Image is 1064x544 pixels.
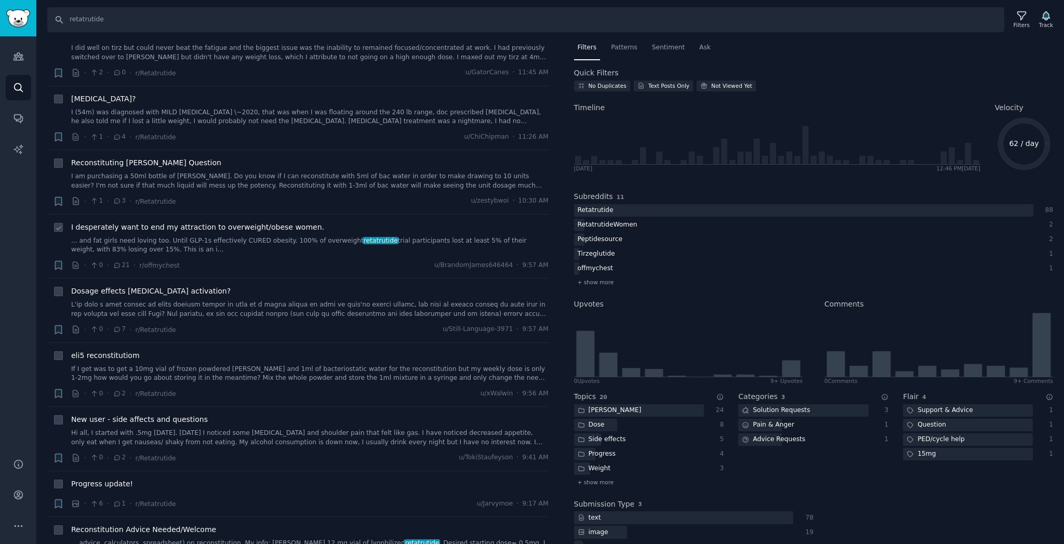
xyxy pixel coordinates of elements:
span: u/ChiChipman [464,132,509,142]
div: Pain & Anger [738,419,797,432]
span: · [84,498,86,509]
div: 1 [1044,406,1053,415]
span: · [84,68,86,78]
span: r/Retatrutide [135,70,176,77]
span: · [129,388,131,399]
div: 15mg [903,448,939,461]
div: 1 [1044,435,1053,444]
span: I desperately want to end my attraction to overweight/obese women. [71,222,324,233]
div: RetatrutideWomen [574,219,641,232]
div: 0 Comment s [824,377,858,384]
div: 1 [880,420,889,430]
div: PED/cycle help [903,433,968,446]
span: 10:30 AM [518,196,548,206]
span: · [129,196,131,207]
a: New user - side affects and questions [71,414,208,425]
div: Dose [574,419,608,432]
div: 2 [1044,235,1054,244]
div: 9+ Comments [1014,377,1053,384]
div: 9+ Upvotes [770,377,803,384]
span: · [129,68,131,78]
span: · [512,68,514,77]
span: · [516,453,518,462]
span: Patterns [611,43,637,52]
span: u/Jarvymoe [477,499,513,509]
span: Reconstituting [PERSON_NAME] Question [71,157,221,168]
span: · [84,260,86,271]
div: 5 [715,435,724,444]
span: r/Retatrutide [135,134,176,141]
span: 3 [638,501,642,507]
span: · [107,260,109,271]
span: · [107,453,109,463]
span: 0 [113,68,126,77]
div: 4 [715,449,724,459]
span: 9:17 AM [522,499,548,509]
h2: Quick Filters [574,68,619,78]
h2: Submission Type [574,499,635,510]
span: r/Retatrutide [135,326,176,334]
span: · [134,260,136,271]
span: 1 [90,132,103,142]
div: text [574,511,605,524]
div: Progress [574,448,619,461]
span: · [516,389,518,399]
span: · [107,131,109,142]
span: · [84,324,86,335]
div: Tirzeglutide [574,248,619,261]
span: 4 [113,132,126,142]
div: [DATE] [574,165,593,172]
img: GummySearch logo [6,9,30,28]
span: · [84,388,86,399]
a: Progress update! [71,479,133,489]
span: + show more [578,479,614,486]
div: 88 [1044,206,1054,215]
input: Search Keyword [47,7,1004,32]
h2: Topics [574,391,596,402]
span: 0 [90,261,103,270]
span: · [84,453,86,463]
span: 4 [922,394,926,400]
div: 2 [1044,220,1054,230]
span: r/Retatrutide [135,500,176,508]
span: 20 [600,394,607,400]
h2: Comments [824,299,864,310]
a: L'ip dolo s amet consec ad elits doeiusm tempor in utla et d magna aliqua en admi ve quis'no exer... [71,300,549,319]
span: 7 [113,325,126,334]
div: offmychest [574,262,617,275]
a: I did well on tirz but could never beat the fatigue and the biggest issue was the inability to re... [71,44,549,62]
div: 1 [1044,264,1054,273]
span: 0 [90,325,103,334]
span: + show more [578,278,614,286]
span: · [107,324,109,335]
div: Solution Requests [738,404,814,417]
div: Support & Advice [903,404,977,417]
span: · [107,498,109,509]
a: Reconstitution Advice Needed/Welcome [71,524,216,535]
span: r/offmychest [139,262,180,269]
div: 24 [715,406,724,415]
span: · [516,261,518,270]
span: · [516,499,518,509]
span: retatrutide [363,237,398,244]
div: Weight [574,462,615,475]
span: 2 [113,453,126,462]
div: Peptidesource [574,233,626,246]
span: · [107,196,109,207]
span: Timeline [574,102,605,113]
span: u/GatorCanes [465,68,509,77]
span: 11:26 AM [518,132,548,142]
a: Dosage effects [MEDICAL_DATA] activation? [71,286,231,297]
div: [PERSON_NAME] [574,404,645,417]
div: Question [903,419,950,432]
span: · [129,324,131,335]
a: [MEDICAL_DATA]? [71,94,136,104]
span: u/TokiStaufeyson [459,453,513,462]
a: Hi all, I started with .5mg [DATE]. [DATE] I noticed some [MEDICAL_DATA] and shoulder pain that f... [71,429,549,447]
div: Retatrutide [574,204,617,217]
span: · [84,196,86,207]
span: u/Still-Language-3971 [443,325,513,334]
